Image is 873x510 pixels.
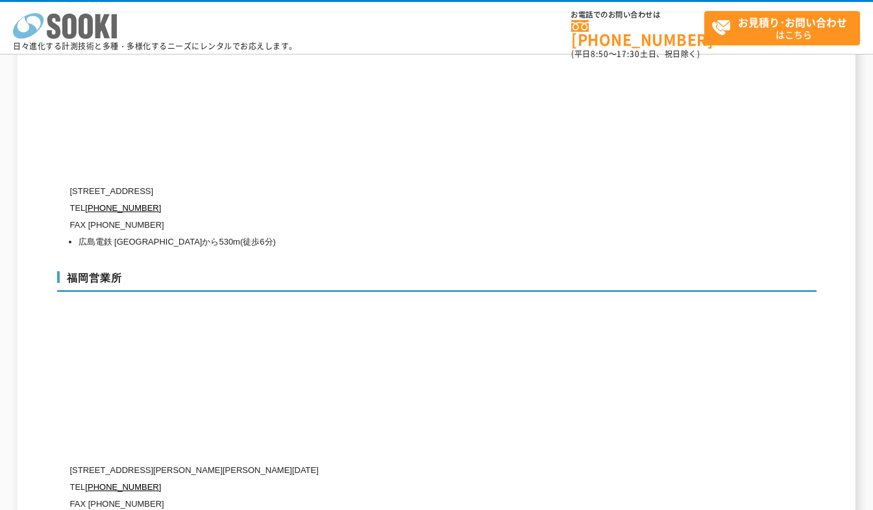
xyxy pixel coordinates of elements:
[70,183,693,200] p: [STREET_ADDRESS]
[13,42,297,50] p: 日々進化する計測技術と多種・多様化するニーズにレンタルでお応えします。
[617,48,640,60] span: 17:30
[85,482,161,492] a: [PHONE_NUMBER]
[70,479,693,496] p: TEL
[711,12,859,44] span: はこちら
[70,200,693,217] p: TEL
[571,48,700,60] span: (平日 ～ 土日、祝日除く)
[57,271,817,292] h3: 福岡営業所
[591,48,609,60] span: 8:50
[571,11,704,19] span: お電話でのお問い合わせは
[571,20,704,47] a: [PHONE_NUMBER]
[70,462,693,479] p: [STREET_ADDRESS][PERSON_NAME][PERSON_NAME][DATE]
[738,14,847,30] strong: お見積り･お問い合わせ
[79,234,693,250] li: 広島電鉄 [GEOGRAPHIC_DATA]から530m(徒歩6分)
[85,203,161,213] a: [PHONE_NUMBER]
[704,11,860,45] a: お見積り･お問い合わせはこちら
[70,217,693,234] p: FAX [PHONE_NUMBER]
